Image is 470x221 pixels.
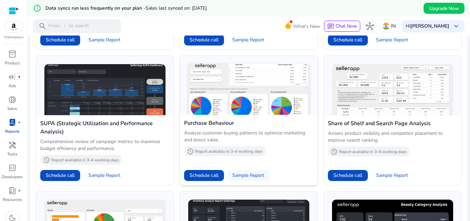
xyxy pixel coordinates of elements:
span: history_2 [43,157,50,163]
span: Sample Report [232,172,264,179]
span: Schedule call [46,36,75,43]
p: Press to search [48,22,89,30]
span: Chat Now [335,23,357,29]
span: keyboard_arrow_down [452,22,460,30]
h4: Purchase Behaviour [184,119,313,127]
span: Schedule call [333,172,362,179]
mat-icon: error_outline [33,4,41,12]
span: search [39,22,47,30]
span: Sales last synced on: [DATE] [146,5,207,11]
span: Sample Report [88,37,120,43]
img: in.svg [383,23,389,30]
span: handyman [8,141,17,149]
span: lab_profile [8,118,17,127]
button: Schedule call [328,170,368,181]
p: Sales [7,106,17,112]
span: chat [327,23,334,30]
button: Sample Report [227,34,270,46]
span: donut_small [8,96,17,104]
h4: SUPA (Strategic Utilization and Performance Analysis) [40,119,170,136]
p: Resources [3,197,22,203]
span: history_2 [187,148,194,155]
span: fiber_manual_record [18,121,21,124]
span: fiber_manual_record [18,76,21,78]
span: What's New [293,20,320,32]
button: Upgrade Now [424,3,464,14]
button: Sample Report [83,170,126,181]
button: hub [363,19,377,33]
p: Analyze customer buying patterns to optimize marketing and boost sales. [184,130,313,143]
p: Report available in 3-4 working days [195,149,263,154]
span: Upgrade Now [429,5,459,12]
span: book_4 [8,187,17,195]
button: chatChat Now [324,21,360,32]
span: Schedule call [190,172,218,179]
span: fiber_manual_record [18,189,21,192]
b: [PERSON_NAME] [410,23,449,29]
button: Schedule call [184,34,224,46]
span: Sample Report [88,172,120,179]
span: / [62,22,68,30]
span: Sample Report [232,37,264,43]
p: Comprehensive review of campaign metrics to maximize budget efficiency and performance. [40,138,170,152]
p: Report available in 3-4 working days [339,149,407,154]
p: Developers [2,174,23,180]
h5: Data syncs run less frequently on your plan - [45,6,207,11]
h4: Share of Shelf and Search Page Analysis [328,119,457,128]
button: Schedule call [40,34,80,46]
button: Schedule call [328,34,368,46]
span: hub [366,22,374,30]
p: Product [5,60,20,66]
button: Sample Report [227,170,270,181]
button: Schedule call [40,170,80,181]
button: Sample Report [371,170,414,181]
span: Schedule call [46,172,75,179]
p: IN [391,20,396,32]
span: Schedule call [190,36,218,43]
span: history_2 [331,148,338,155]
p: Reports [5,128,20,134]
span: inventory_2 [8,50,17,58]
p: Ads [9,83,16,89]
span: Sample Report [376,172,408,179]
span: code_blocks [8,164,17,172]
span: Sample Report [376,37,408,43]
span: Schedule call [333,36,362,43]
button: Sample Report [371,34,414,46]
button: Schedule call [184,170,224,181]
p: Marketplace [4,35,23,40]
button: Sample Report [83,34,126,46]
img: amazon.svg [4,22,23,32]
p: Assess product visibility and competitor placement to improve search ranking. [328,130,457,144]
p: Report available in 3-4 working days [51,157,119,163]
p: Hi [406,24,449,29]
span: campaign [8,73,17,81]
p: Tools [7,151,18,157]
